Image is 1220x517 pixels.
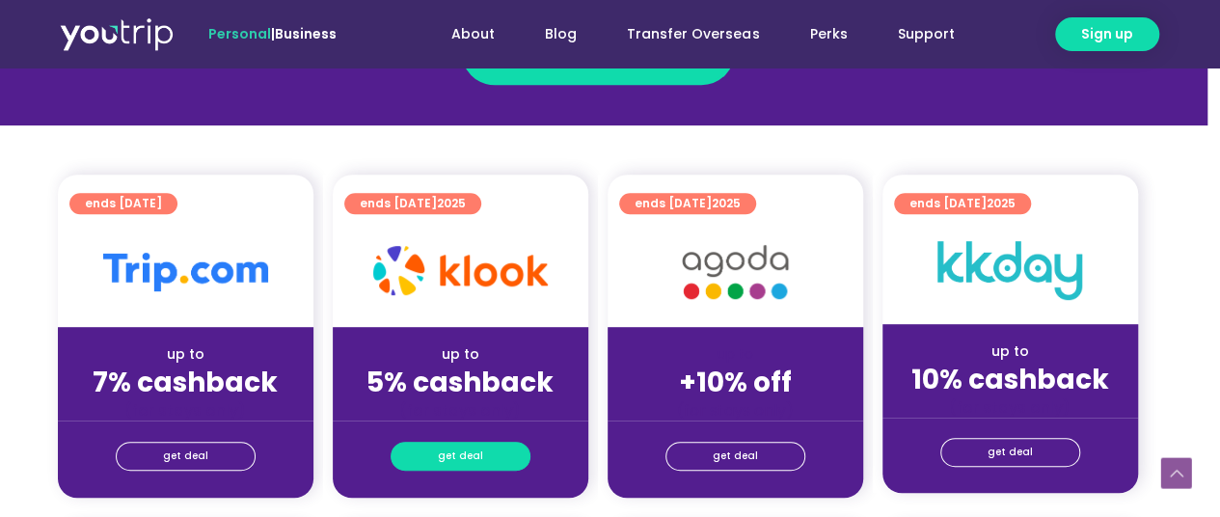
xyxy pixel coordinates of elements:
a: ends [DATE] [69,193,177,214]
div: (for stays only) [898,397,1123,418]
strong: 5% cashback [366,364,554,401]
strong: +10% off [679,364,792,401]
span: ends [DATE] [635,193,741,214]
span: up to [718,344,753,364]
span: get deal [713,443,758,470]
a: ends [DATE]2025 [619,193,756,214]
div: up to [348,344,573,365]
a: get deal [665,442,805,471]
span: 2025 [712,195,741,211]
a: get deal [116,442,256,471]
span: get deal [988,439,1033,466]
a: Transfer Overseas [602,16,784,52]
a: get deal [940,438,1080,467]
span: Sign up [1081,24,1133,44]
a: Support [872,16,979,52]
div: (for stays only) [348,400,573,421]
a: Perks [784,16,872,52]
strong: 7% cashback [93,364,278,401]
span: | [208,24,337,43]
div: up to [898,341,1123,362]
a: ends [DATE]2025 [894,193,1031,214]
nav: Menu [389,16,979,52]
span: 2025 [987,195,1016,211]
a: About [426,16,520,52]
a: Sign up [1055,17,1159,51]
span: ends [DATE] [85,193,162,214]
strong: 10% cashback [911,361,1109,398]
span: 2025 [437,195,466,211]
div: up to [73,344,298,365]
a: ends [DATE]2025 [344,193,481,214]
span: ends [DATE] [360,193,466,214]
a: Blog [520,16,602,52]
a: Business [275,24,337,43]
div: (for stays only) [73,400,298,421]
span: get deal [163,443,208,470]
span: ends [DATE] [909,193,1016,214]
span: Personal [208,24,271,43]
a: get deal [391,442,530,471]
div: (for stays only) [623,400,848,421]
span: get deal [438,443,483,470]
